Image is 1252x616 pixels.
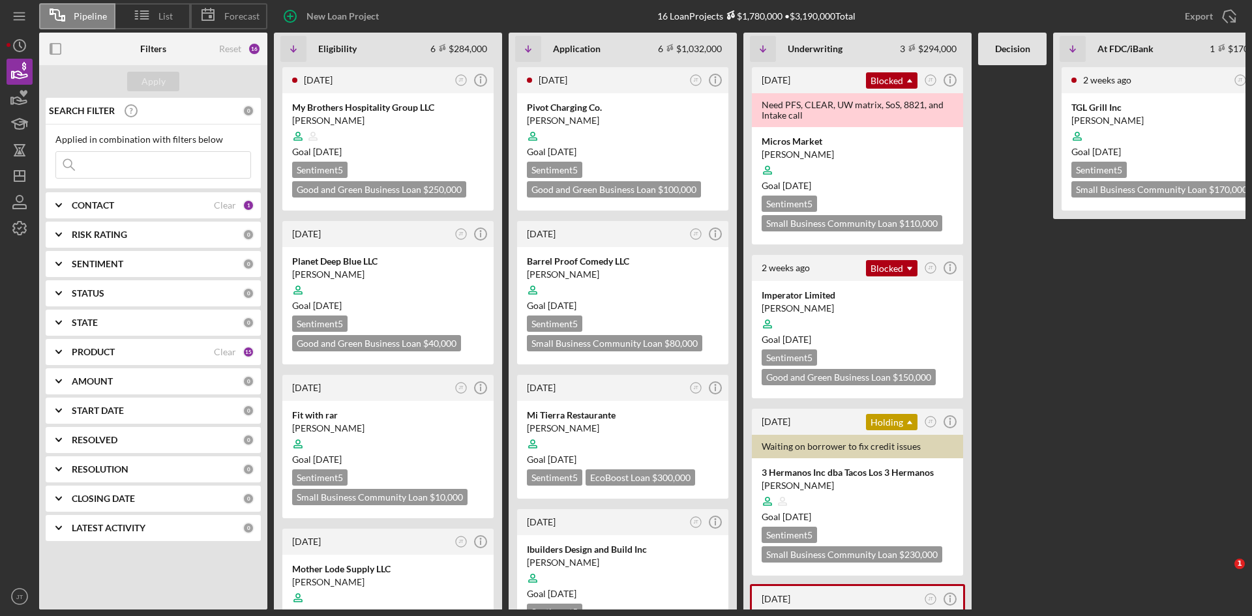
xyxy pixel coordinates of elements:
[750,407,965,578] a: [DATE]HoldingJTWaiting on borrower to fix credit issues3 Hermanos Inc dba Tacos Los 3 Hermanos[PE...
[928,266,932,271] text: JT
[928,597,932,602] text: JT
[693,385,698,390] text: JT
[548,300,576,311] time: 10/25/2025
[527,101,719,114] div: Pivot Charging Co.
[72,288,104,299] b: STATUS
[762,593,790,604] time: 2025-08-11 19:03
[140,44,166,54] b: Filters
[1071,181,1252,198] div: Small Business Community Loan
[292,409,484,422] div: Fit with rar
[762,215,942,231] div: Small Business Community Loan
[1208,559,1239,590] iframe: Intercom live chat
[527,409,719,422] div: Mi Tierra Restaurante
[243,287,254,299] div: 0
[292,335,461,351] div: Good and Green Business Loan
[548,146,576,157] time: 10/25/2025
[72,347,115,357] b: PRODUCT
[1083,74,1131,85] time: 2025-09-18 21:21
[922,591,940,608] button: JT
[72,229,127,240] b: RISK RATING
[16,593,23,600] text: JT
[292,181,466,198] div: Good and Green Business Loan
[995,44,1030,54] b: Decision
[762,527,817,543] div: Sentiment 5
[243,317,254,329] div: 0
[752,93,963,127] div: Need PFS, CLEAR, UW matrix, SoS, 8821, and Intake call
[72,523,145,533] b: LATEST ACTIVITY
[292,315,348,332] div: Sentiment 5
[292,576,484,589] div: [PERSON_NAME]
[762,466,953,479] div: 3 Hermanos Inc dba Tacos Los 3 Hermanos
[553,44,601,54] b: Application
[72,493,135,504] b: CLOSING DATE
[292,536,321,547] time: 2025-09-01 16:24
[782,334,811,345] time: 09/07/2025
[527,543,719,556] div: Ibuilders Design and Build Inc
[248,42,261,55] div: 16
[657,10,856,22] div: 16 Loan Projects • $3,190,000 Total
[866,414,917,430] div: Holding
[72,259,123,269] b: SENTIMENT
[527,114,719,127] div: [PERSON_NAME]
[423,184,462,195] span: $250,000
[693,78,698,82] text: JT
[527,556,719,569] div: [PERSON_NAME]
[539,74,567,85] time: 2025-09-27 00:43
[453,226,470,243] button: JT
[292,114,484,127] div: [PERSON_NAME]
[762,262,810,273] time: 2025-09-18 18:08
[318,44,357,54] b: Eligibility
[214,347,236,357] div: Clear
[762,546,942,563] div: Small Business Community Loan
[313,146,342,157] time: 11/11/2025
[292,162,348,178] div: Sentiment 5
[142,72,166,91] div: Apply
[292,454,342,465] span: Goal
[750,65,965,246] a: [DATE]BlockedJTNeed PFS, CLEAR, UW matrix, SoS, 8821, and Intake callMicros Market[PERSON_NAME]Go...
[782,180,811,191] time: 10/19/2025
[72,376,113,387] b: AMOUNT
[453,379,470,397] button: JT
[658,184,696,195] span: $100,000
[527,335,702,351] div: Small Business Community Loan
[527,228,556,239] time: 2025-09-26 19:59
[243,493,254,505] div: 0
[72,464,128,475] b: RESOLUTION
[292,422,484,435] div: [PERSON_NAME]
[693,231,698,236] text: JT
[306,3,379,29] div: New Loan Project
[899,549,938,560] span: $230,000
[292,382,321,393] time: 2025-09-05 00:20
[788,44,842,54] b: Underwriting
[664,338,698,349] span: $80,000
[224,11,260,22] span: Forecast
[900,43,957,54] div: 3 $294,000
[687,72,705,89] button: JT
[1185,3,1213,29] div: Export
[292,563,484,576] div: Mother Lode Supply LLC
[527,454,576,465] span: Goal
[292,268,484,281] div: [PERSON_NAME]
[548,454,576,465] time: 10/25/2025
[752,435,963,458] div: Waiting on borrower to fix credit issues
[453,533,470,551] button: JT
[687,379,705,397] button: JT
[1209,184,1247,195] span: $170,000
[762,135,953,148] div: Micros Market
[292,255,484,268] div: Planet Deep Blue LLC
[652,472,691,483] span: $300,000
[928,420,932,424] text: JT
[214,200,236,211] div: Clear
[922,72,940,89] button: JT
[866,72,917,89] div: Blocked
[219,44,241,54] div: Reset
[527,181,701,198] div: Good and Green Business Loan
[243,463,254,475] div: 0
[49,106,115,116] b: SEARCH FILTER
[527,255,719,268] div: Barrel Proof Comedy LLC
[762,334,811,345] span: Goal
[280,219,496,366] a: [DATE]JTPlanet Deep Blue LLC[PERSON_NAME]Goal [DATE]Sentiment5Good and Green Business Loan $40,000
[762,511,811,522] span: Goal
[458,78,463,82] text: JT
[243,522,254,534] div: 0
